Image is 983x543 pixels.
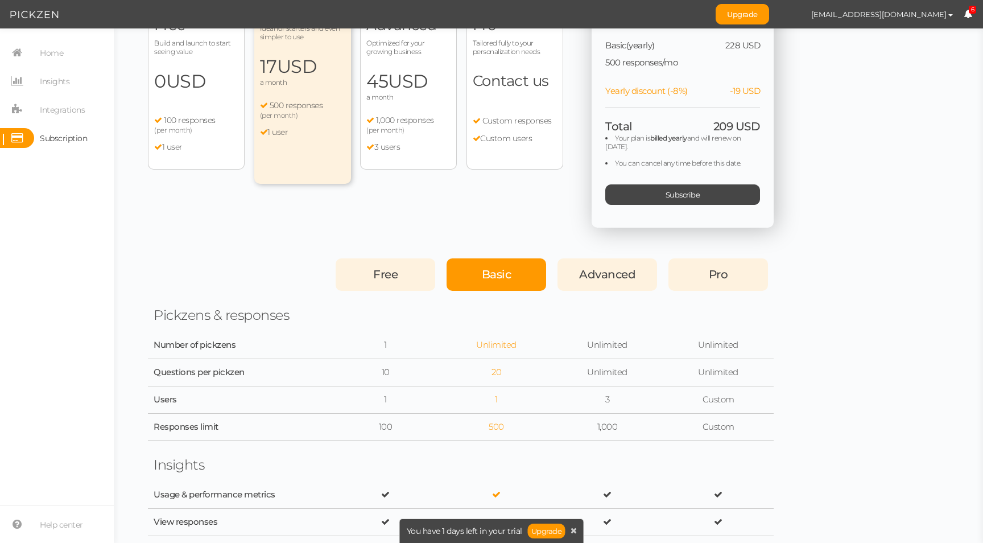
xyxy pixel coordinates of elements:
li: 1 user [260,127,345,138]
span: Basic [482,268,511,281]
span: (yearly) [626,40,655,51]
span: Integrations [40,101,85,119]
span: Your plan is [615,134,650,142]
span: 500 responses [270,100,323,110]
span: a month [366,93,394,101]
img: Pickzen logo [10,8,59,22]
span: Total [605,120,633,134]
span: USD [166,70,206,92]
span: You have 1 days left in your trial [407,527,522,535]
div: Advanced Optimized for your growing business 45USD a month 1,000 responses (per month) 3 users [360,5,457,170]
div: Advanced [557,258,657,291]
span: Optimized for your growing business [366,39,451,56]
span: 100 responses [164,115,216,125]
div: Unlimited [557,340,657,351]
span: Advanced [579,268,635,281]
span: -19 USD [730,86,761,97]
li: 1 user [154,142,238,153]
div: 100 [336,422,435,433]
div: Unlimited [668,340,768,351]
div: Responses limit [154,422,324,433]
span: Insights [40,72,69,90]
div: Free Build and launch to start seeing value 0USD 100 responses (per month) 1 user [148,5,245,170]
div: Custom [668,422,768,433]
span: You can cancel any time before this date. [615,159,741,167]
div: 1,000 [557,422,657,433]
span: USD [388,70,428,92]
div: 500 responses/mo [605,51,760,68]
span: 0 [154,70,238,93]
span: a month [260,78,287,87]
span: (per month) [154,126,192,134]
div: Insights [154,456,324,474]
span: 1,000 responses [376,115,434,125]
div: Pro [668,258,768,291]
div: Number of pickzens [154,340,205,351]
li: 3 users [366,142,451,153]
span: Tailored fully to your personalization needs [473,39,557,56]
span: 209 USD [713,120,761,134]
div: Pickzens & responses [154,307,324,324]
div: 1 [336,340,435,351]
span: Pro [709,268,728,281]
span: Contact us [473,72,549,90]
button: [EMAIL_ADDRESS][DOMAIN_NAME] [800,5,964,24]
div: Usage & performance metrics [154,489,324,500]
div: 500 [447,422,546,433]
li: Custom users [473,134,557,144]
span: 6 [969,6,977,14]
a: Upgrade [716,4,769,24]
div: Custom [668,394,768,405]
b: billed yearly [650,134,687,142]
div: Users [154,394,324,405]
span: Build and launch to start seeing value [154,39,238,56]
div: 10 [336,367,435,378]
div: Unlimited [557,367,657,378]
div: 1 [336,394,435,405]
div: 3 [557,394,657,405]
span: Subscribe [666,190,700,199]
div: Unlimited [447,340,546,351]
span: and will renew on [DATE]. [605,134,741,151]
span: [EMAIL_ADDRESS][DOMAIN_NAME] [811,10,947,19]
img: bf721e8e4cf8db0b03cf0520254ad465 [780,5,800,24]
span: Help center [40,516,83,534]
span: Yearly discount (-8%) [605,86,688,97]
span: Free [373,268,398,281]
span: Home [40,44,63,62]
span: (per month) [260,111,298,120]
div: Pro Tailored fully to your personalization needs Contact us Custom responses Custom users [466,5,563,170]
span: 17 [260,55,345,78]
div: Unlimited [668,367,768,378]
span: Custom responses [482,116,552,126]
div: 20 [447,367,546,378]
span: 45 [366,70,451,93]
div: Questions per pickzen [154,367,324,378]
div: View responses [154,517,324,528]
span: (per month) [366,126,404,134]
span: Basic [605,40,655,51]
div: Free [336,258,435,291]
a: Upgrade [528,524,565,538]
span: Subscription [40,129,87,147]
span: USD [277,55,317,77]
span: 228 USD [725,40,761,51]
div: Subscribe [605,184,760,205]
span: Ideal for starters and even simpler to use [260,24,345,41]
div: Basic [447,258,546,291]
div: 1 [447,394,546,405]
